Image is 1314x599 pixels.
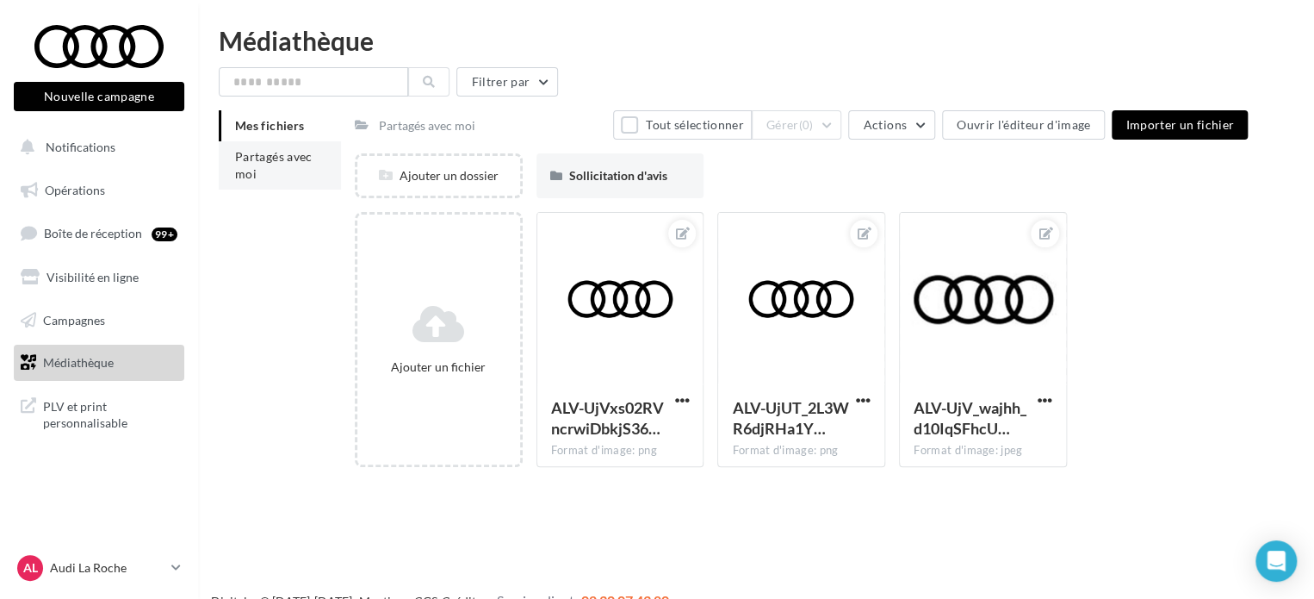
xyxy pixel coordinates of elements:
div: Médiathèque [219,28,1293,53]
span: (0) [799,118,814,132]
a: Boîte de réception99+ [10,215,188,252]
div: Ajouter un fichier [364,359,513,376]
div: Ajouter un dossier [357,167,520,184]
span: Opérations [45,183,105,197]
div: Open Intercom Messenger [1255,540,1297,582]
a: PLV et print personnalisable [10,388,188,439]
button: Ouvrir l'éditeur d'image [942,110,1105,140]
a: Médiathèque [10,345,188,381]
a: Opérations [10,172,188,209]
span: Boîte de réception [44,226,142,240]
span: AL [23,559,38,577]
span: Sollicitation d'avis [569,168,667,183]
div: Partagés avec moi [379,117,475,134]
span: Partagés avec moi [235,149,313,181]
p: Audi La Roche [50,559,164,577]
a: Campagnes [10,303,188,339]
button: Filtrer par [456,67,558,97]
button: Notifications [10,129,181,165]
span: Médiathèque [43,355,114,370]
span: Importer un fichier [1125,117,1234,132]
button: Nouvelle campagne [14,82,184,111]
span: ALV-UjV_wajhh_d10IqSFhcUDUa4TESGnuG-t2FEeuPUHDchREQeKSez [914,398,1026,438]
span: PLV et print personnalisable [43,395,177,432]
span: Notifications [46,140,115,154]
span: Visibilité en ligne [46,270,139,284]
a: Visibilité en ligne [10,259,188,296]
button: Actions [848,110,934,140]
span: Actions [863,117,906,132]
button: Gérer(0) [752,110,842,140]
a: AL Audi La Roche [14,552,184,584]
div: Format d'image: png [732,443,871,459]
button: Tout sélectionner [613,110,751,140]
span: Mes fichiers [235,118,304,133]
div: Format d'image: png [551,443,690,459]
span: ALV-UjUT_2L3WR6djRHa1Y7P6Fu1Hl7myYccrQcIusK5KbmrtsxNuCU [732,398,848,438]
span: ALV-UjVxs02RVncrwiDbkjS361t6MNwiK0kN5Yb8UkpxkmZoExe5LNY [551,398,664,438]
span: Campagnes [43,312,105,327]
div: Format d'image: jpeg [914,443,1052,459]
div: 99+ [152,228,177,241]
button: Importer un fichier [1112,110,1248,140]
